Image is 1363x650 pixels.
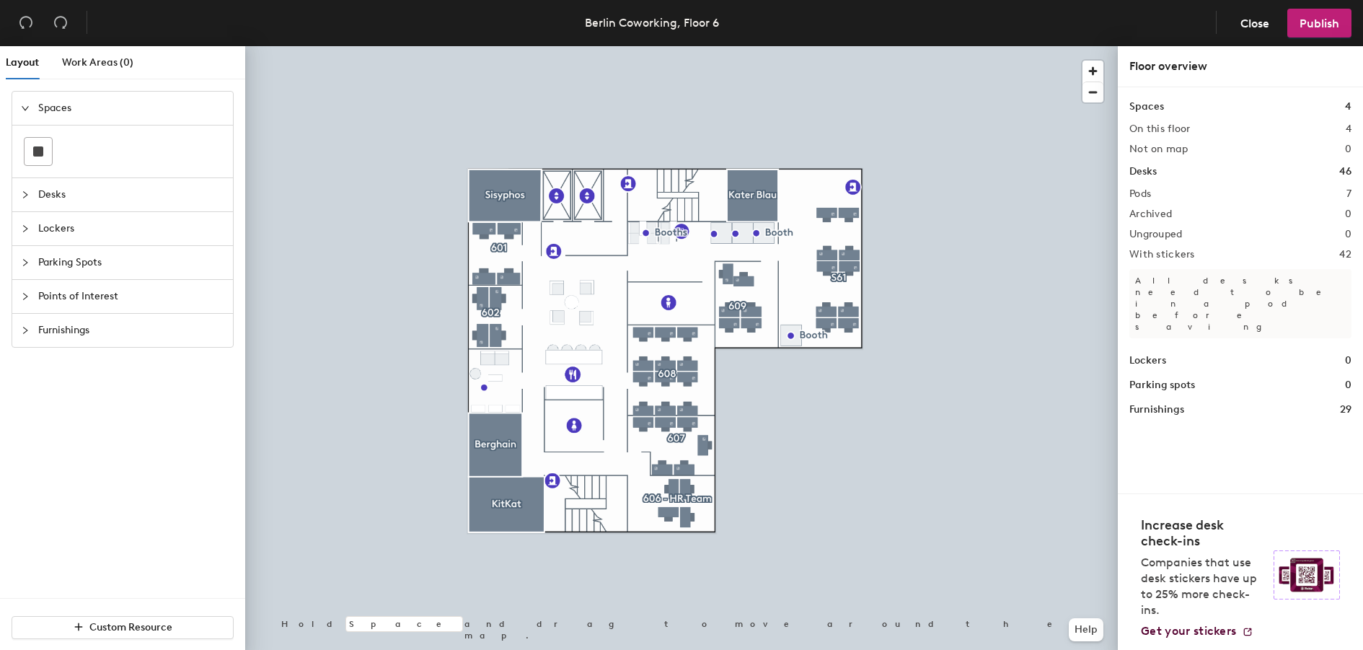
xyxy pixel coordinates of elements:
span: Work Areas (0) [62,56,133,69]
a: Get your stickers [1141,624,1253,638]
h2: Not on map [1129,144,1188,155]
h2: Archived [1129,208,1172,220]
span: expanded [21,104,30,113]
span: Lockers [38,212,224,245]
p: Companies that use desk stickers have up to 25% more check-ins. [1141,555,1265,618]
h1: 0 [1345,353,1351,369]
h1: 0 [1345,377,1351,393]
h1: Desks [1129,164,1157,180]
h1: Parking spots [1129,377,1195,393]
img: Sticker logo [1274,550,1340,600]
span: collapsed [21,224,30,233]
span: Custom Resource [89,621,172,633]
h1: 46 [1339,164,1351,180]
h2: 0 [1345,229,1351,240]
div: Berlin Coworking, Floor 6 [585,14,719,32]
button: Redo (⌘ + ⇧ + Z) [46,9,75,38]
h1: Furnishings [1129,402,1184,418]
span: Furnishings [38,314,224,347]
div: Floor overview [1129,58,1351,75]
span: Desks [38,178,224,211]
h2: 0 [1345,208,1351,220]
span: Spaces [38,92,224,125]
span: Parking Spots [38,246,224,279]
span: collapsed [21,292,30,301]
span: collapsed [21,326,30,335]
button: Undo (⌘ + Z) [12,9,40,38]
h1: 4 [1345,99,1351,115]
h1: Lockers [1129,353,1166,369]
h2: Pods [1129,188,1151,200]
h4: Increase desk check-ins [1141,517,1265,549]
span: collapsed [21,190,30,199]
h2: 0 [1345,144,1351,155]
span: Close [1240,17,1269,30]
span: Layout [6,56,39,69]
h2: 7 [1346,188,1351,200]
button: Custom Resource [12,616,234,639]
button: Publish [1287,9,1351,38]
h2: 4 [1346,123,1351,135]
button: Close [1228,9,1282,38]
h2: Ungrouped [1129,229,1183,240]
h1: Spaces [1129,99,1164,115]
h2: On this floor [1129,123,1191,135]
h2: With stickers [1129,249,1195,260]
span: collapsed [21,258,30,267]
span: Publish [1300,17,1339,30]
button: Help [1069,618,1103,641]
span: Points of Interest [38,280,224,313]
span: Get your stickers [1141,624,1236,638]
h1: 29 [1340,402,1351,418]
p: All desks need to be in a pod before saving [1129,269,1351,338]
h2: 42 [1339,249,1351,260]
